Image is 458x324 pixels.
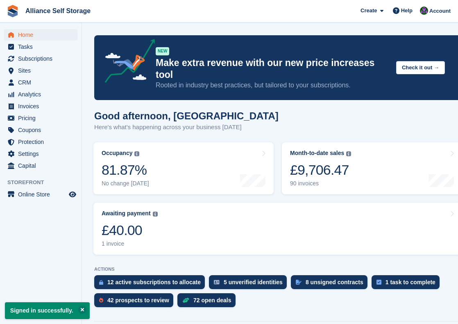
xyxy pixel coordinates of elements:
a: Alliance Self Storage [22,4,94,18]
a: Occupancy 81.87% No change [DATE] [93,142,274,194]
p: Rooted in industry best practices, but tailored to your subscriptions. [156,81,390,90]
span: Account [429,7,451,15]
span: Capital [18,160,67,171]
a: menu [4,41,77,52]
a: menu [4,189,77,200]
span: Storefront [7,178,82,187]
div: Month-to-date sales [290,150,344,157]
span: Sites [18,65,67,76]
a: menu [4,29,77,41]
a: 72 open deals [177,293,240,311]
a: 5 unverified identities [209,275,291,293]
span: Protection [18,136,67,148]
span: Coupons [18,124,67,136]
a: menu [4,112,77,124]
a: menu [4,124,77,136]
a: menu [4,148,77,160]
img: task-75834270c22a3079a89374b754ae025e5fb1db73e45f91037f5363f120a921f8.svg [376,280,381,285]
div: NEW [156,47,169,55]
div: £9,706.47 [290,162,351,178]
img: icon-info-grey-7440780725fd019a000dd9b08b2336e03edf1995a4989e88bcd33f0948082b44.svg [134,151,139,156]
div: 42 prospects to review [107,297,169,303]
div: 90 invoices [290,180,351,187]
p: Make extra revenue with our new price increases tool [156,57,390,81]
span: Settings [18,148,67,160]
span: Tasks [18,41,67,52]
img: stora-icon-8386f47178a22dfd0bd8f6a31ec36ba5ce8667c1dd55bd0f319d3a0aa187defe.svg [7,5,19,17]
a: Preview store [68,189,77,199]
a: menu [4,100,77,112]
img: icon-info-grey-7440780725fd019a000dd9b08b2336e03edf1995a4989e88bcd33f0948082b44.svg [153,212,158,217]
div: 12 active subscriptions to allocate [107,279,201,285]
span: Online Store [18,189,67,200]
p: Here's what's happening across your business [DATE] [94,123,279,132]
img: icon-info-grey-7440780725fd019a000dd9b08b2336e03edf1995a4989e88bcd33f0948082b44.svg [346,151,351,156]
div: Awaiting payment [102,210,151,217]
img: Romilly Norton [420,7,428,15]
div: 1 task to complete [385,279,435,285]
a: 1 task to complete [372,275,444,293]
a: menu [4,77,77,88]
div: 72 open deals [193,297,231,303]
h1: Good afternoon, [GEOGRAPHIC_DATA] [94,110,279,121]
img: contract_signature_icon-13c848040528278c33f63329250d36e43548de30e8caae1d1a13099fd9432cc5.svg [296,280,302,285]
span: CRM [18,77,67,88]
div: Occupancy [102,150,132,157]
span: Analytics [18,89,67,100]
div: £40.00 [102,222,158,239]
img: verify_identity-adf6edd0f0f0b5bbfe63781bf79b02c33cf7c696d77639b501bdc392416b5a36.svg [214,280,220,285]
span: Create [361,7,377,15]
a: menu [4,65,77,76]
a: menu [4,136,77,148]
div: 8 unsigned contracts [306,279,363,285]
img: price-adjustments-announcement-icon-8257ccfd72463d97f412b2fc003d46551f7dbcb40ab6d574587a9cd5c0d94... [98,39,155,86]
span: Pricing [18,112,67,124]
div: 1 invoice [102,240,158,247]
div: 5 unverified identities [224,279,283,285]
span: Home [18,29,67,41]
a: menu [4,160,77,171]
p: Signed in successfully. [5,302,90,319]
span: Invoices [18,100,67,112]
img: prospect-51fa495bee0391a8d652442698ab0144808aea92771e9ea1ae160a38d050c398.svg [99,298,103,303]
img: active_subscription_to_allocate_icon-d502201f5373d7db506a760aba3b589e785aa758c864c3986d89f69b8ff3... [99,280,103,285]
span: Help [401,7,413,15]
a: menu [4,89,77,100]
button: Check it out → [396,61,445,75]
a: 42 prospects to review [94,293,177,311]
div: 81.87% [102,162,149,178]
a: 8 unsigned contracts [291,275,372,293]
a: menu [4,53,77,64]
img: deal-1b604bf984904fb50ccaf53a9ad4b4a5d6e5aea283cecdc64d6e3604feb123c2.svg [182,297,189,303]
div: No change [DATE] [102,180,149,187]
a: 12 active subscriptions to allocate [94,275,209,293]
span: Subscriptions [18,53,67,64]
